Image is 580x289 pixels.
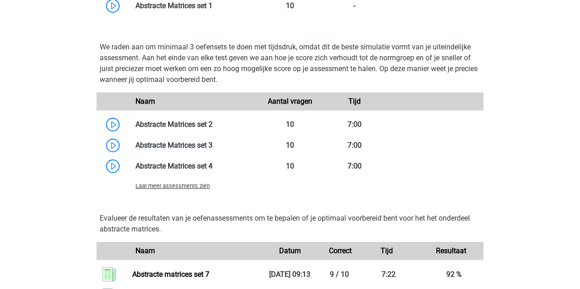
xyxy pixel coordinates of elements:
[258,96,322,107] div: Aantal vragen
[129,161,258,172] div: Abstracte Matrices set 4
[129,119,258,130] div: Abstracte Matrices set 2
[354,246,419,256] div: Tijd
[129,96,258,107] div: Naam
[100,213,480,235] p: Evalueer de resultaten van je oefenassessments om te bepalen of je optimaal voorbereid bent voor ...
[135,183,210,189] span: Laat meer assessments zien
[132,270,209,279] a: Abstracte matrices set 7
[322,246,354,256] div: Correct
[258,246,322,256] div: Datum
[129,140,258,151] div: Abstracte Matrices set 3
[100,42,480,85] p: We raden aan om minimaal 3 oefensets te doen met tijdsdruk, omdat dit de beste simulatie vormt va...
[322,96,387,107] div: Tijd
[129,0,258,11] div: Abstracte Matrices set 1
[419,246,483,256] div: Resultaat
[129,246,258,256] div: Naam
